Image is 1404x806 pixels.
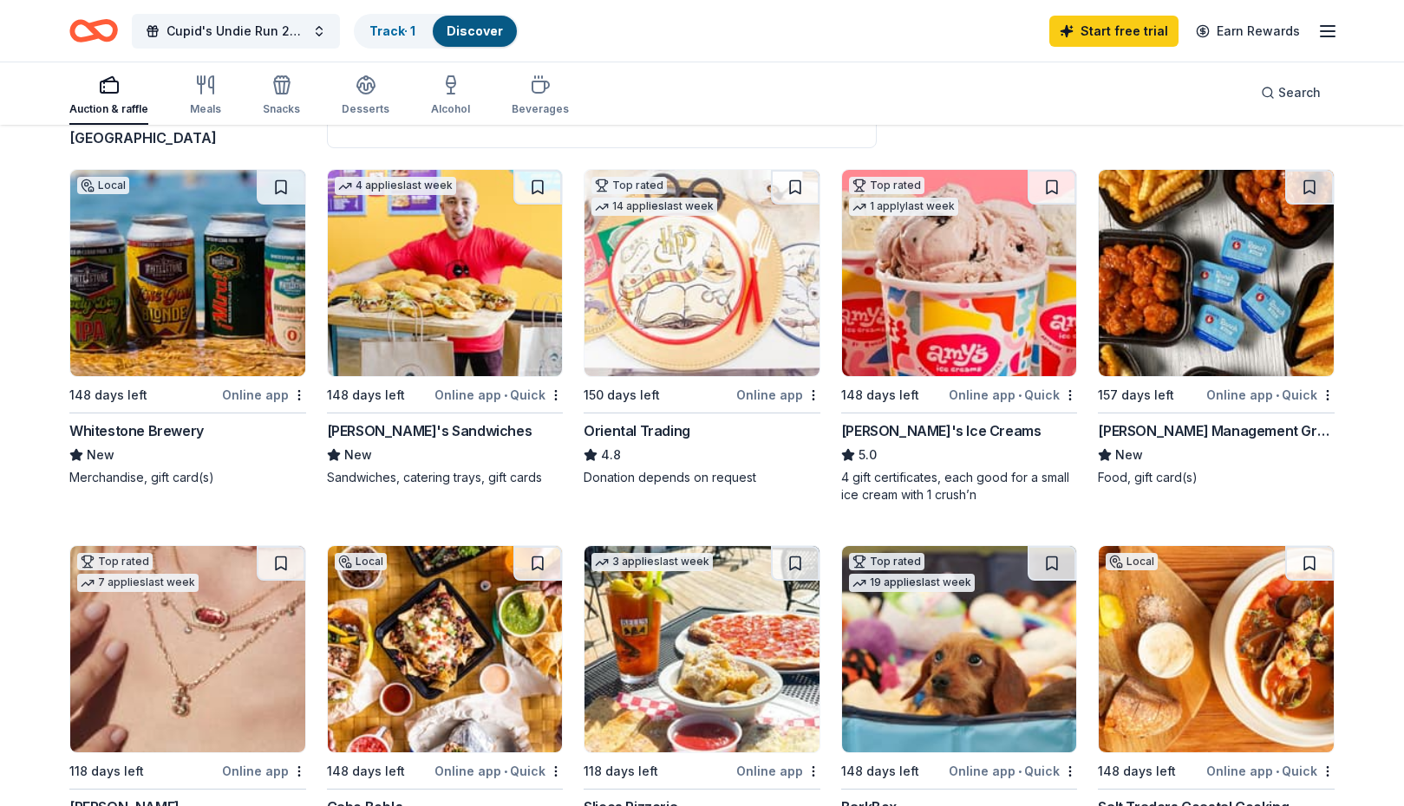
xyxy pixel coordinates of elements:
[335,553,387,570] div: Local
[344,445,372,465] span: New
[859,445,877,465] span: 5.0
[69,107,306,148] div: results
[70,546,305,752] img: Image for Kendra Scott
[841,469,1078,504] div: 4 gift certificates, each good for a small ice cream with 1 crush’n
[342,102,389,116] div: Desserts
[69,469,306,486] div: Merchandise, gift card(s)
[584,761,658,782] div: 118 days left
[69,169,306,486] a: Image for Whitestone BreweryLocal148 days leftOnline appWhitestone BreweryNewMerchandise, gift ca...
[849,553,924,570] div: Top rated
[1099,546,1334,752] img: Image for Salt Traders Coastal Cooking
[342,68,389,125] button: Desserts
[842,170,1077,376] img: Image for Amy's Ice Creams
[584,420,690,441] div: Oriental Trading
[591,177,667,194] div: Top rated
[512,68,569,125] button: Beverages
[584,546,820,752] img: Image for Slices Pizzeria
[1278,82,1321,103] span: Search
[1018,388,1022,402] span: •
[70,170,305,376] img: Image for Whitestone Brewery
[1185,16,1310,47] a: Earn Rewards
[512,102,569,116] div: Beverages
[190,68,221,125] button: Meals
[190,102,221,116] div: Meals
[1049,16,1179,47] a: Start free trial
[77,553,153,570] div: Top rated
[849,198,958,216] div: 1 apply last week
[591,198,717,216] div: 14 applies last week
[77,574,199,592] div: 7 applies last week
[328,546,563,752] img: Image for Cabo Bob's
[69,761,144,782] div: 118 days left
[335,177,456,195] div: 4 applies last week
[447,23,503,38] a: Discover
[841,420,1042,441] div: [PERSON_NAME]'s Ice Creams
[841,169,1078,504] a: Image for Amy's Ice CreamsTop rated1 applylast week148 days leftOnline app•Quick[PERSON_NAME]'s I...
[69,420,204,441] div: Whitestone Brewery
[1098,761,1176,782] div: 148 days left
[1276,764,1279,778] span: •
[328,170,563,376] img: Image for Ike's Sandwiches
[736,760,820,782] div: Online app
[736,384,820,406] div: Online app
[601,445,621,465] span: 4.8
[504,388,507,402] span: •
[1098,420,1335,441] div: [PERSON_NAME] Management Group
[327,385,405,406] div: 148 days left
[1206,760,1335,782] div: Online app Quick
[327,420,532,441] div: [PERSON_NAME]'s Sandwiches
[222,384,306,406] div: Online app
[327,169,564,486] a: Image for Ike's Sandwiches4 applieslast week148 days leftOnline app•Quick[PERSON_NAME]'s Sandwich...
[591,553,713,571] div: 3 applies last week
[1018,764,1022,778] span: •
[1115,445,1143,465] span: New
[69,68,148,125] button: Auction & raffle
[77,177,129,194] div: Local
[87,445,114,465] span: New
[849,574,975,592] div: 19 applies last week
[431,102,470,116] div: Alcohol
[1099,170,1334,376] img: Image for Avants Management Group
[949,384,1077,406] div: Online app Quick
[354,14,519,49] button: Track· 1Discover
[167,21,305,42] span: Cupid's Undie Run 2026
[434,760,563,782] div: Online app Quick
[69,10,118,51] a: Home
[263,68,300,125] button: Snacks
[504,764,507,778] span: •
[434,384,563,406] div: Online app Quick
[1247,75,1335,110] button: Search
[841,385,919,406] div: 148 days left
[1276,388,1279,402] span: •
[1098,169,1335,486] a: Image for Avants Management Group157 days leftOnline app•Quick[PERSON_NAME] Management GroupNewFo...
[263,102,300,116] div: Snacks
[1098,469,1335,486] div: Food, gift card(s)
[69,385,147,406] div: 148 days left
[222,760,306,782] div: Online app
[369,23,415,38] a: Track· 1
[584,170,820,376] img: Image for Oriental Trading
[584,469,820,486] div: Donation depends on request
[69,102,148,116] div: Auction & raffle
[132,14,340,49] button: Cupid's Undie Run 2026
[1106,553,1158,570] div: Local
[584,169,820,486] a: Image for Oriental TradingTop rated14 applieslast week150 days leftOnline appOriental Trading4.8D...
[949,760,1077,782] div: Online app Quick
[1098,385,1174,406] div: 157 days left
[841,761,919,782] div: 148 days left
[431,68,470,125] button: Alcohol
[1206,384,1335,406] div: Online app Quick
[584,385,660,406] div: 150 days left
[327,469,564,486] div: Sandwiches, catering trays, gift cards
[842,546,1077,752] img: Image for BarkBox
[327,761,405,782] div: 148 days left
[849,177,924,194] div: Top rated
